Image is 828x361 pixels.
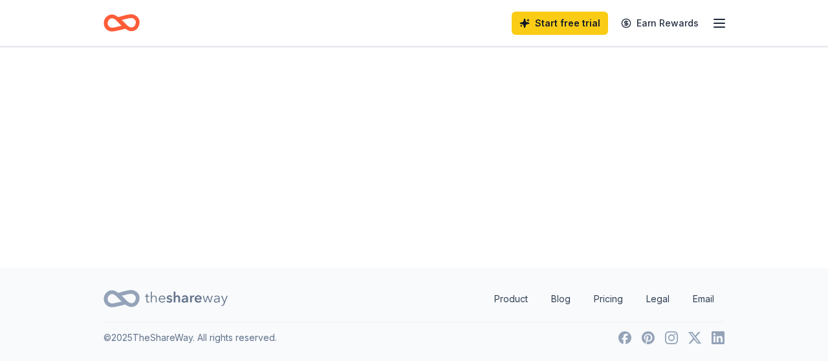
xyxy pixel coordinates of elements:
a: Legal [636,286,680,312]
a: Earn Rewards [613,12,706,35]
p: © 2025 TheShareWay. All rights reserved. [103,330,277,346]
a: Home [103,8,140,38]
a: Blog [541,286,581,312]
a: Pricing [583,286,633,312]
a: Email [682,286,724,312]
a: Start free trial [512,12,608,35]
a: Product [484,286,538,312]
nav: quick links [484,286,724,312]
